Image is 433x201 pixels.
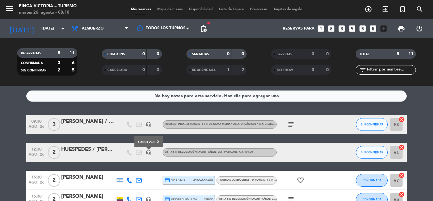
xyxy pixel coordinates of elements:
i: turned_in_not [399,5,406,13]
span: Lista de Espera [216,8,247,11]
span: CONFIRMADA [363,198,381,201]
div: HUESPEDES / [PERSON_NAME] [61,145,115,154]
strong: 0 [326,52,330,56]
span: 15:30 [29,192,44,199]
i: looks_two [327,24,335,33]
button: SIN CONFIRMAR [356,118,388,131]
i: filter_list [359,66,366,74]
strong: 0 [227,52,229,56]
strong: 0 [157,52,160,56]
span: 15:30 [29,173,44,180]
span: NO SHOW [277,69,293,72]
strong: 2 [58,68,60,72]
strong: 11 [408,52,415,56]
div: [PERSON_NAME] [61,173,115,182]
span: CHECK INS [107,53,125,56]
i: looks_4 [348,24,356,33]
strong: 5 [72,68,76,72]
i: cancel [398,191,405,198]
div: martes 26. agosto - 08:10 [19,10,77,16]
div: LOG OUT [410,19,428,38]
span: 09:30 [29,117,44,124]
span: VISITA SIN DEGUSTACIÓN (ACOMPAÑANTES) - 19.600ARS [165,151,253,153]
i: add_box [379,24,388,33]
button: SIN CONFIRMAR [356,146,388,159]
span: Pre-acceso [247,8,270,11]
i: cancel [398,116,405,123]
strong: 0 [142,52,145,56]
span: Disponibilidad [186,8,216,11]
span: Mis reservas [128,8,154,11]
strong: 5 [397,52,399,56]
button: menu [5,4,14,16]
span: Almuerzo [82,26,104,31]
span: CONFIRMADA [363,178,381,182]
strong: 6 [72,61,76,65]
span: SIN CONFIRMAR [361,151,383,154]
span: TOUR DE FINCA - 66.000ARS (4 vinos gama media y alta, orgánicos y naturales sin madera) [165,123,308,125]
strong: 0 [312,52,314,56]
i: looks_5 [359,24,367,33]
span: Reservas para [283,26,314,31]
i: menu [5,4,14,13]
i: headset_mic [145,122,151,127]
i: cancel [398,172,405,178]
strong: 11 [69,51,76,55]
i: looks_3 [338,24,346,33]
span: 2 [48,146,60,159]
i: headset_mic [145,150,151,155]
strong: 0 [312,68,314,72]
span: CANCELADA [107,69,127,72]
div: [PERSON_NAME] / [PERSON_NAME] x3 [61,117,115,126]
i: subject [287,121,295,128]
input: Filtrar por nombre... [366,66,416,73]
span: SERVIDAS [277,53,292,56]
i: looks_one [317,24,325,33]
i: credit_card [165,178,170,183]
span: RESERVADAS [21,52,41,55]
span: print [397,25,405,32]
i: arrow_drop_down [59,25,67,32]
span: Tarjetas de regalo [270,8,306,11]
span: ago. 26 [29,152,44,160]
span: , ARS 19.600 [237,151,253,153]
span: VISITA SIN DEGUSTACIÓN (ACOMPAÑANTES) - 19.600ARS [218,198,307,200]
i: favorite_border [297,177,304,184]
span: SENTADAS [192,53,209,56]
span: TOTAL [359,53,369,56]
span: SIN CONFIRMAR [361,123,383,126]
i: add_circle_outline [365,5,372,13]
span: pending_actions [200,25,207,32]
div: reservas 2 [134,136,163,147]
button: CONFIRMADA [356,174,388,187]
span: ago. 26 [29,180,44,188]
div: [PERSON_NAME] [61,192,115,201]
i: cancel [398,144,405,151]
strong: 3 [58,61,60,65]
i: exit_to_app [382,5,389,13]
span: fiber_manual_record [207,21,210,25]
strong: 0 [242,52,245,56]
span: visa * 4414 [165,178,185,183]
strong: 1 [227,68,229,72]
span: 12:30 [29,145,44,152]
i: [DATE] [5,22,38,36]
strong: 5 [58,51,60,55]
i: looks_6 [369,24,377,33]
div: No hay notas para este servicio. Haz clic para agregar una [154,92,279,100]
span: SIN CONFIRMAR [21,69,46,72]
span: CONFIRMADA [21,62,43,65]
span: TOUR LAS COMPUERTAS - 44.000ARS (4 vinos jóvenes y reserva mix de turruños y estilos) [218,179,344,181]
span: RE AGENDADA [192,69,216,72]
i: power_settings_new [416,25,423,32]
strong: 0 [142,68,145,72]
strong: 0 [326,68,330,72]
div: FINCA VICTORIA – TURISMO [19,3,77,10]
span: mercadopago [193,178,213,182]
span: 2 [48,174,60,187]
span: Mapa de mesas [154,8,186,11]
strong: 2 [242,68,245,72]
span: 3 [48,118,60,131]
strong: 0 [157,68,160,72]
span: ago. 26 [29,124,44,132]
